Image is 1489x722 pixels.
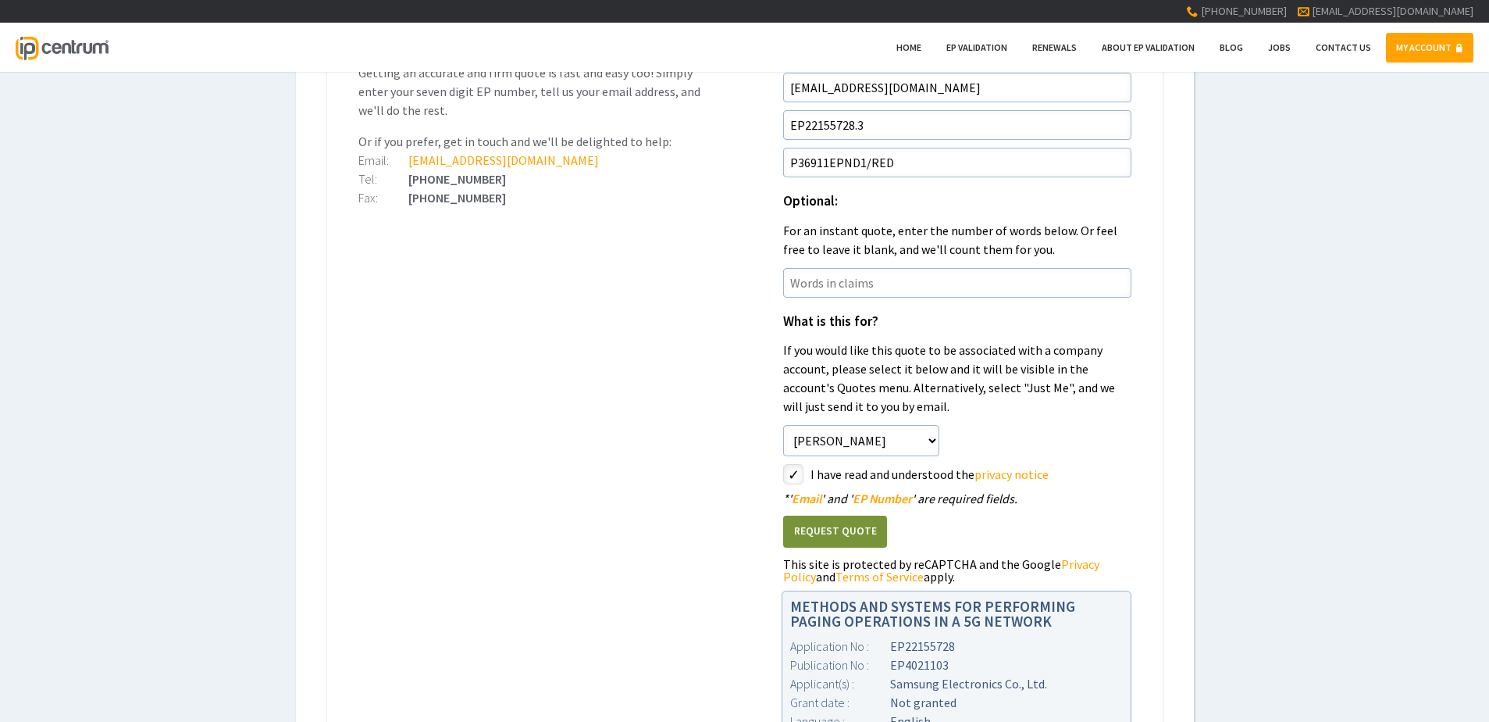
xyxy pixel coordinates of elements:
span: Email [792,491,821,506]
span: EP Validation [946,41,1007,53]
button: Request Quote [783,516,887,548]
p: Getting an accurate and firm quote is fast and easy too! Simply enter your seven digit EP number,... [358,63,707,120]
label: styled-checkbox [783,464,803,484]
span: Jobs [1268,41,1291,53]
a: privacy notice [974,466,1049,482]
p: If you would like this quote to be associated with a company account, please select it below and ... [783,341,1131,416]
a: Blog [1209,33,1253,63]
input: Words in claims [783,268,1131,298]
div: Tel: [358,173,408,185]
a: EP Validation [936,33,1017,63]
span: EP Number [853,491,912,506]
div: Fax: [358,191,408,204]
span: Contact Us [1316,41,1371,53]
div: EP22155728 [790,637,1123,656]
div: Publication No : [790,656,890,674]
a: Jobs [1258,33,1301,63]
span: Home [896,41,921,53]
div: EP4021103 [790,656,1123,674]
h1: What is this for? [783,315,1131,329]
span: Renewals [1032,41,1077,53]
a: About EP Validation [1092,33,1205,63]
a: Privacy Policy [783,556,1099,584]
span: About EP Validation [1102,41,1195,53]
span: [PHONE_NUMBER] [1201,4,1287,18]
a: Renewals [1022,33,1087,63]
div: Not granted [790,693,1123,712]
span: Blog [1220,41,1243,53]
a: Terms of Service [835,569,924,584]
p: Or if you prefer, get in touch and we'll be delighted to help: [358,132,707,151]
div: Samsung Electronics Co., Ltd. [790,674,1123,693]
input: Email [783,73,1131,102]
div: Grant date : [790,693,890,712]
div: Email: [358,154,408,166]
a: [EMAIL_ADDRESS][DOMAIN_NAME] [408,152,599,168]
h1: Optional: [783,195,1131,209]
div: ' ' and ' ' are required fields. [783,492,1131,505]
div: [PHONE_NUMBER] [358,191,707,204]
a: Home [886,33,932,63]
div: This site is protected by reCAPTCHA and the Google and apply. [783,558,1131,583]
a: IP Centrum [16,23,108,72]
h1: METHODS AND SYSTEMS FOR PERFORMING PAGING OPERATIONS IN A 5G NETWORK [790,599,1123,629]
label: I have read and understood the [810,464,1131,484]
div: [PHONE_NUMBER] [358,173,707,185]
a: MY ACCOUNT [1386,33,1473,63]
a: Contact Us [1306,33,1381,63]
input: Your Reference [783,148,1131,177]
div: Applicant(s) : [790,674,890,693]
div: Application No : [790,637,890,656]
a: [EMAIL_ADDRESS][DOMAIN_NAME] [1312,4,1473,18]
input: EP Number [783,110,1131,140]
p: For an instant quote, enter the number of words below. Or feel free to leave it blank, and we'll ... [783,221,1131,259]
